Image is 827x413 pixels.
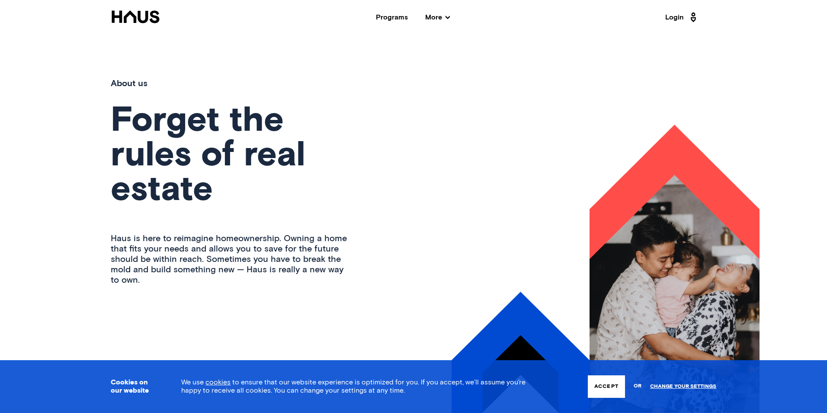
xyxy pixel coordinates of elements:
[205,379,231,386] a: cookies
[425,14,450,21] span: More
[111,233,353,285] p: Haus is here to reimagine homeownership. Owning a home that fits your needs and allows you to sav...
[452,292,590,413] img: 296zMzb.png
[634,379,641,394] span: or
[181,379,526,394] span: We use to ensure that our website experience is optimized for you. If you accept, we’ll assume yo...
[111,76,353,91] div: About us
[376,14,408,21] a: Programs
[111,103,353,207] h1: Forget the rules of real estate
[590,125,760,413] img: 1JV7h-t.png
[665,10,699,24] a: Login
[588,375,625,398] button: Accept
[111,378,160,395] h3: Cookies on our website
[650,384,716,390] a: Change your settings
